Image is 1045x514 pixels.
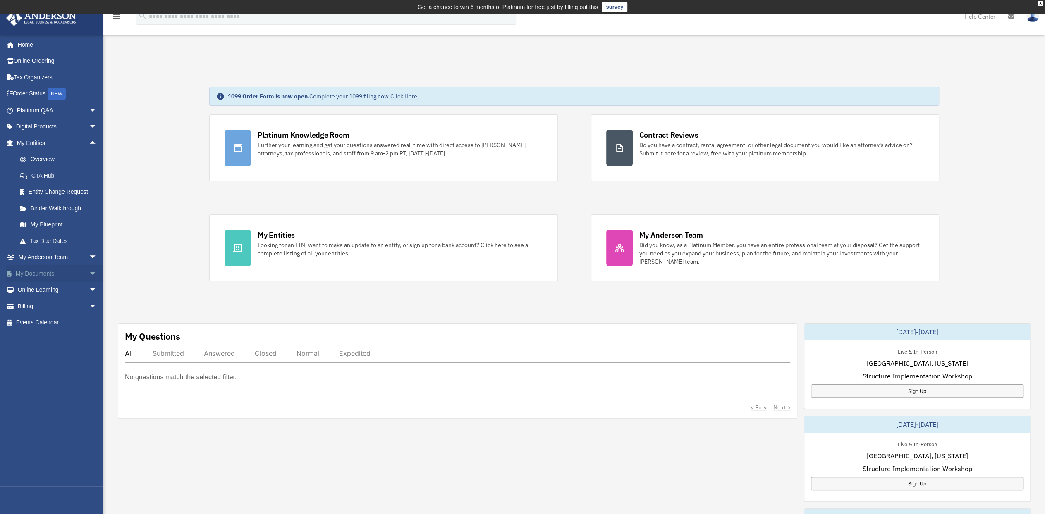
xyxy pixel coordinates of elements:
a: My Documentsarrow_drop_down [6,265,110,282]
a: Sign Up [811,477,1023,490]
a: Events Calendar [6,314,110,331]
i: menu [112,12,122,21]
a: Digital Productsarrow_drop_down [6,119,110,135]
div: Normal [297,349,319,357]
div: Live & In-Person [891,347,944,355]
span: arrow_drop_down [89,298,105,315]
span: arrow_drop_up [89,135,105,152]
div: Answered [204,349,235,357]
a: Platinum Q&Aarrow_drop_down [6,102,110,119]
a: Platinum Knowledge Room Further your learning and get your questions answered real-time with dire... [209,114,558,181]
a: Tax Organizers [6,69,110,86]
div: Looking for an EIN, want to make an update to an entity, or sign up for a bank account? Click her... [258,241,543,257]
div: Submitted [153,349,184,357]
a: Click Here. [390,93,419,100]
div: Platinum Knowledge Room [258,130,349,140]
span: arrow_drop_down [89,282,105,299]
div: close [1038,1,1043,6]
a: Binder Walkthrough [12,200,110,217]
span: arrow_drop_down [89,249,105,266]
div: All [125,349,133,357]
img: User Pic [1026,10,1039,22]
a: My Anderson Team Did you know, as a Platinum Member, you have an entire professional team at your... [591,214,940,281]
span: [GEOGRAPHIC_DATA], [US_STATE] [867,451,968,461]
a: Contract Reviews Do you have a contract, rental agreement, or other legal document you would like... [591,114,940,181]
img: Anderson Advisors Platinum Portal [4,10,79,26]
span: arrow_drop_down [89,102,105,119]
a: menu [112,14,122,21]
a: Online Ordering [6,53,110,69]
div: [DATE]-[DATE] [804,416,1030,433]
a: survey [602,2,627,12]
a: My Anderson Teamarrow_drop_down [6,249,110,266]
a: Online Learningarrow_drop_down [6,282,110,298]
span: arrow_drop_down [89,119,105,136]
span: Structure Implementation Workshop [863,371,972,381]
a: My Entitiesarrow_drop_up [6,135,110,151]
i: search [138,11,147,20]
a: Home [6,36,105,53]
a: CTA Hub [12,167,110,184]
div: My Entities [258,230,295,240]
span: Structure Implementation Workshop [863,464,972,474]
span: [GEOGRAPHIC_DATA], [US_STATE] [867,358,968,368]
div: Live & In-Person [891,439,944,448]
div: NEW [48,88,66,100]
div: Complete your 1099 filing now. [228,92,419,100]
div: Expedited [339,349,371,357]
a: Overview [12,151,110,168]
p: No questions match the selected filter. [125,371,237,383]
div: [DATE]-[DATE] [804,324,1030,340]
div: Closed [255,349,277,357]
div: Contract Reviews [639,130,698,140]
div: Get a chance to win 6 months of Platinum for free just by filling out this [418,2,598,12]
a: Sign Up [811,384,1023,398]
a: My Blueprint [12,217,110,233]
strong: 1099 Order Form is now open. [228,93,309,100]
a: My Entities Looking for an EIN, want to make an update to an entity, or sign up for a bank accoun... [209,214,558,281]
div: Did you know, as a Platinum Member, you have an entire professional team at your disposal? Get th... [639,241,924,266]
a: Billingarrow_drop_down [6,298,110,314]
div: My Questions [125,330,180,343]
span: arrow_drop_down [89,265,105,282]
a: Tax Due Dates [12,233,110,249]
div: Further your learning and get your questions answered real-time with direct access to [PERSON_NAM... [258,141,543,157]
div: My Anderson Team [639,230,703,240]
a: Entity Change Request [12,184,110,200]
div: Do you have a contract, rental agreement, or other legal document you would like an attorney's ad... [639,141,924,157]
a: Order StatusNEW [6,86,110,102]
